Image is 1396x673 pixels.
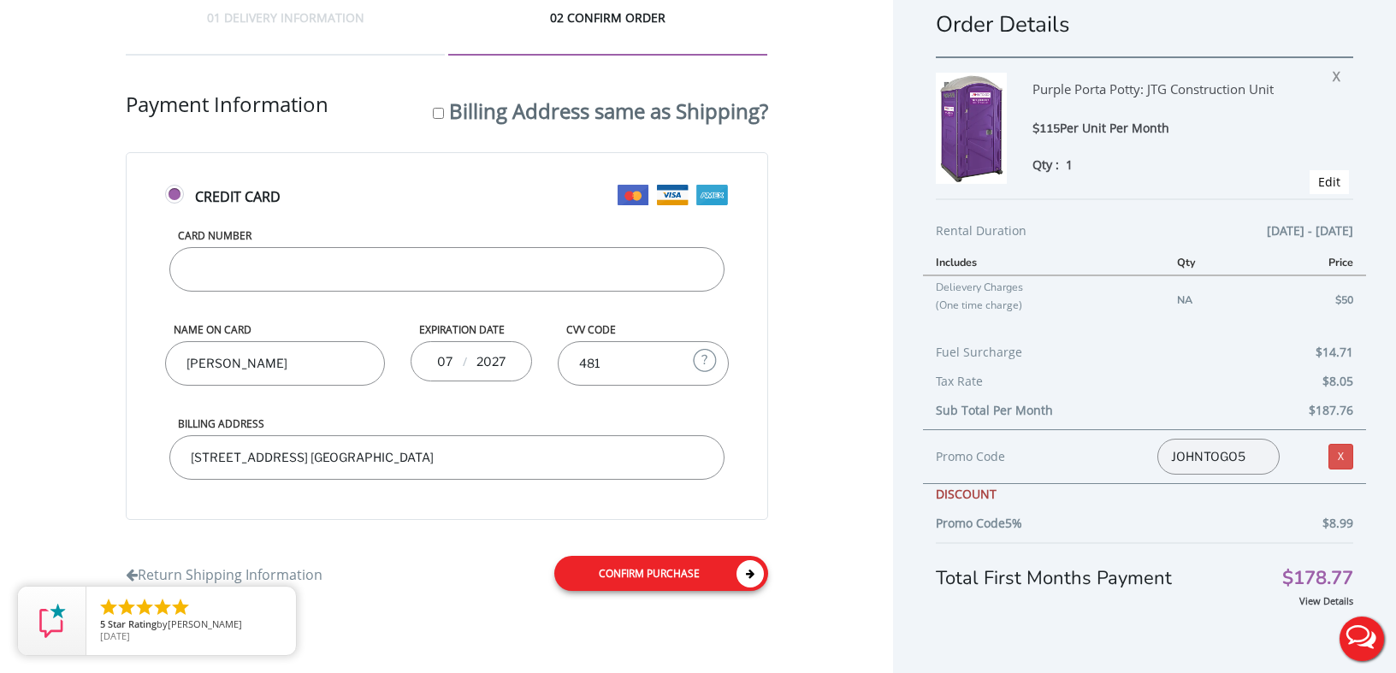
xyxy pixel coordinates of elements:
div: Rental Duration [936,221,1353,250]
td: Delievery Charges [923,275,1163,324]
input: YYYY [474,344,508,378]
a: View Details [1299,594,1353,607]
li:  [134,597,155,617]
span: by [100,619,282,631]
label: Billing Address [169,416,725,431]
label: CVV Code [558,322,729,337]
b: DISCOUNT [936,486,997,502]
a: X [1328,444,1353,469]
a: Confirm purchase [554,556,768,591]
b: Promo Code % [936,515,1022,531]
td: $50 [1258,275,1366,324]
div: $115 [1032,119,1307,139]
div: Payment Information [126,90,768,152]
th: Price [1258,250,1366,275]
th: Qty [1164,250,1259,275]
li:  [170,597,191,617]
b: $187.76 [1309,402,1353,418]
span: X [1333,62,1349,85]
div: Tax Rate [936,371,1353,400]
div: Purple Porta Potty: JTG Construction Unit [1032,73,1307,119]
li:  [98,597,119,617]
span: $14.71 [1316,342,1353,363]
p: (One time charge) [936,296,1151,314]
b: Sub Total Per Month [936,402,1053,418]
span: $178.77 [1282,570,1353,587]
button: Live Chat [1328,605,1396,673]
span: [DATE] [100,629,130,642]
span: [DATE] - [DATE] [1267,221,1353,241]
label: Expiration Date [411,322,532,337]
li:  [116,597,137,617]
h1: Order Details [936,9,1353,39]
span: 1 [1066,156,1073,173]
div: Fuel Surcharge [936,342,1353,371]
label: Card Number [169,228,725,243]
span: $8.99 [1322,513,1353,534]
th: Includes [923,250,1163,275]
img: Review Rating [35,604,69,638]
div: 01 DELIVERY INFORMATION [126,9,445,56]
span: [PERSON_NAME] [168,617,242,630]
span: Star Rating [108,617,157,630]
span: Per Unit Per Month [1060,120,1169,136]
a: Edit [1318,174,1340,190]
element: 5 [1005,515,1012,531]
label: Name on Card [165,322,385,337]
label: Credit Card [165,187,729,224]
li:  [152,597,173,617]
div: Total First Months Payment [936,542,1353,592]
span: 5 [100,617,105,630]
div: Promo Code [936,446,1132,467]
a: Return Shipping Information [126,557,322,585]
td: NA [1164,275,1259,324]
div: 02 CONFIRM ORDER [448,9,767,56]
input: MM [434,344,455,378]
label: Billing Address same as Shipping? [449,97,768,125]
div: Qty : [1032,156,1307,174]
span: $8.05 [1322,371,1353,392]
span: / [460,353,469,370]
